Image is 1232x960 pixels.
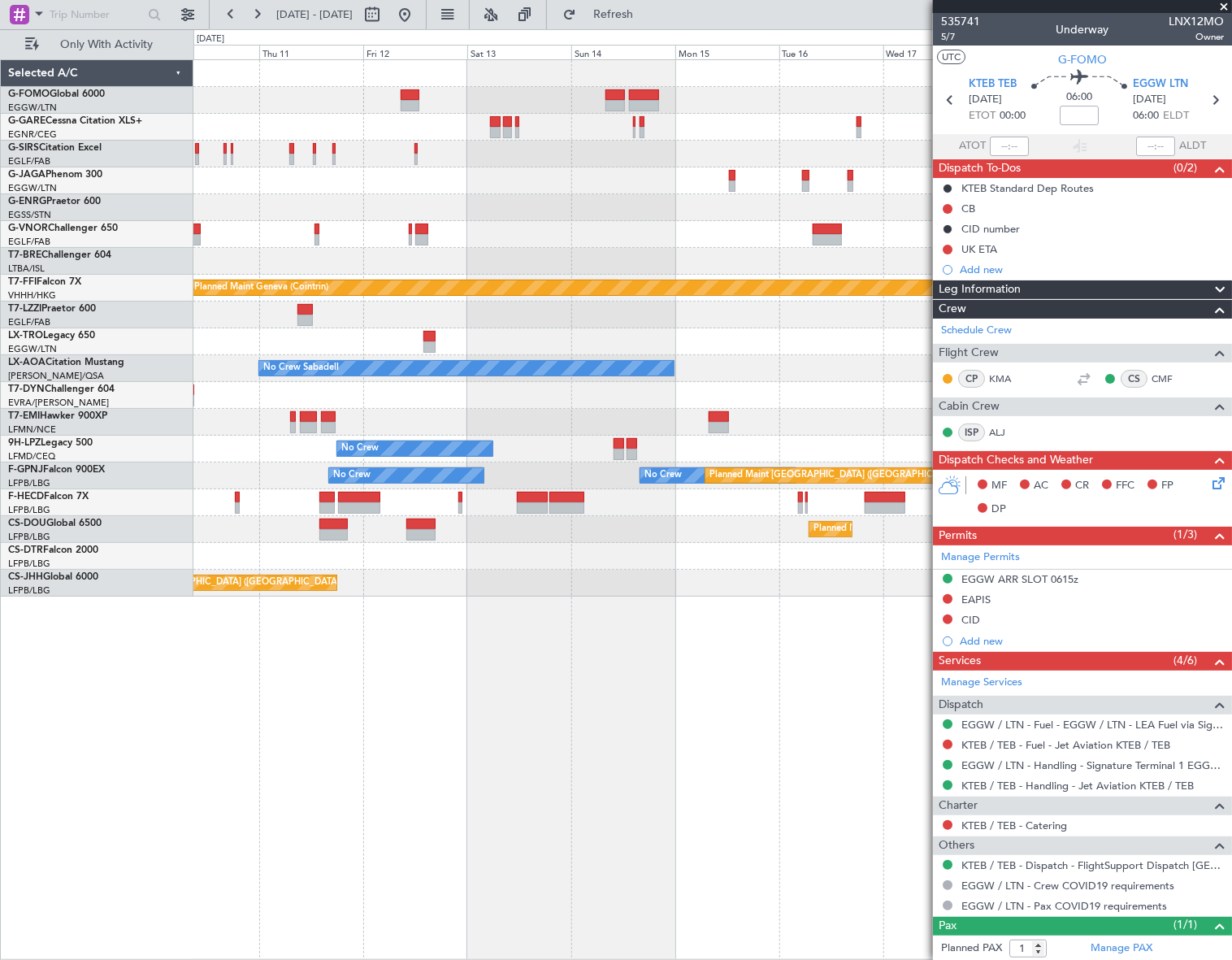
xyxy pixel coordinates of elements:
span: G-FOMO [8,89,50,99]
span: ELDT [1163,108,1189,124]
span: G-FOMO [1058,51,1107,68]
a: EGSS/STN [8,209,51,221]
div: No Crew Sabadell [263,356,339,380]
span: ATOT [959,138,986,154]
span: Services [939,652,981,671]
a: KTEB / TEB - Handling - Jet Aviation KTEB / TEB [961,779,1194,793]
a: EGGW / LTN - Handling - Signature Terminal 1 EGGW / LTN [961,758,1224,772]
span: 9H-LPZ [8,438,41,448]
span: G-ENRG [8,197,46,206]
button: Refresh [555,2,653,28]
a: LX-TROLegacy 650 [8,331,95,341]
a: CS-DTRFalcon 2000 [8,545,98,555]
div: Wed 17 [883,45,987,59]
span: Refresh [579,9,648,20]
div: CP [958,370,985,388]
span: F-HECD [8,492,44,502]
div: Wed 10 [156,45,260,59]
a: G-FOMOGlobal 6000 [8,89,105,99]
span: G-SIRS [8,143,39,153]
div: Planned Maint [GEOGRAPHIC_DATA] ([GEOGRAPHIC_DATA]) [813,517,1069,541]
a: LFPB/LBG [8,558,50,570]
a: G-GARECessna Citation XLS+ [8,116,142,126]
a: T7-BREChallenger 604 [8,250,111,260]
div: CB [961,202,975,215]
span: Dispatch [939,696,983,715]
span: Pax [939,917,957,936]
a: T7-DYNChallenger 604 [8,384,115,394]
span: CR [1075,478,1089,494]
span: (4/6) [1173,652,1197,669]
span: 00:00 [1000,108,1026,124]
span: 06:00 [1133,108,1159,124]
span: T7-DYN [8,384,45,394]
a: Manage PAX [1091,940,1152,957]
span: LNX12MO [1169,13,1224,30]
a: EGGW / LTN - Crew COVID19 requirements [961,879,1174,893]
div: No Crew [644,463,682,488]
span: FP [1161,478,1173,494]
span: ALDT [1179,138,1206,154]
input: Trip Number [50,2,143,27]
div: KTEB Standard Dep Routes [961,181,1094,195]
span: Permits [939,527,977,545]
span: Charter [939,797,978,815]
div: Thu 11 [259,45,363,59]
a: KMA [989,371,1026,386]
a: EGLF/FAB [8,236,50,248]
span: G-JAGA [8,170,46,180]
span: LX-TRO [8,331,43,341]
span: F-GPNJ [8,465,43,475]
a: CS-JHHGlobal 6000 [8,572,98,582]
div: EAPIS [961,593,991,606]
span: FFC [1116,478,1134,494]
a: [PERSON_NAME]/QSA [8,370,104,382]
span: CS-JHH [8,572,43,582]
span: Only With Activity [42,39,171,50]
span: CS-DTR [8,545,43,555]
div: CS [1121,370,1147,388]
a: F-GPNJFalcon 900EX [8,465,105,475]
span: [DATE] - [DATE] [276,7,353,22]
a: EGGW / LTN - Pax COVID19 requirements [961,899,1167,913]
div: Fri 12 [363,45,467,59]
span: ETOT [969,108,996,124]
a: LFPB/LBG [8,584,50,597]
div: CID [961,613,980,627]
div: Planned Maint Geneva (Cointrin) [194,276,328,300]
span: 06:00 [1066,89,1092,106]
a: LFPB/LBG [8,531,50,543]
span: (0/2) [1173,159,1197,176]
span: Flight Crew [939,344,999,363]
span: CS-DOU [8,519,46,528]
a: T7-LZZIPraetor 600 [8,304,96,314]
div: Sat 13 [467,45,571,59]
div: CID number [961,222,1020,236]
button: Only With Activity [18,32,176,58]
span: 5/7 [941,30,980,44]
span: Dispatch Checks and Weather [939,451,1093,470]
span: KTEB TEB [969,76,1017,93]
a: VHHH/HKG [8,289,56,302]
span: T7-BRE [8,250,41,260]
a: EGNR/CEG [8,128,57,141]
span: [DATE] [969,92,1002,108]
div: [DATE] [197,33,224,46]
a: EGLF/FAB [8,155,50,167]
span: DP [991,502,1006,518]
div: Planned Maint [GEOGRAPHIC_DATA] ([GEOGRAPHIC_DATA]) [86,571,342,595]
input: --:-- [990,137,1029,156]
span: (1/1) [1173,916,1197,933]
a: EGLF/FAB [8,316,50,328]
span: (1/3) [1173,526,1197,543]
span: 535741 [941,13,980,30]
a: Manage Permits [941,550,1020,566]
span: Cabin Crew [939,397,1000,416]
a: G-JAGAPhenom 300 [8,170,102,180]
span: T7-EMI [8,411,40,421]
span: Crew [939,300,966,319]
a: LX-AOACitation Mustang [8,358,124,367]
span: Dispatch To-Dos [939,159,1021,178]
a: T7-FFIFalcon 7X [8,277,81,287]
span: [DATE] [1133,92,1166,108]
